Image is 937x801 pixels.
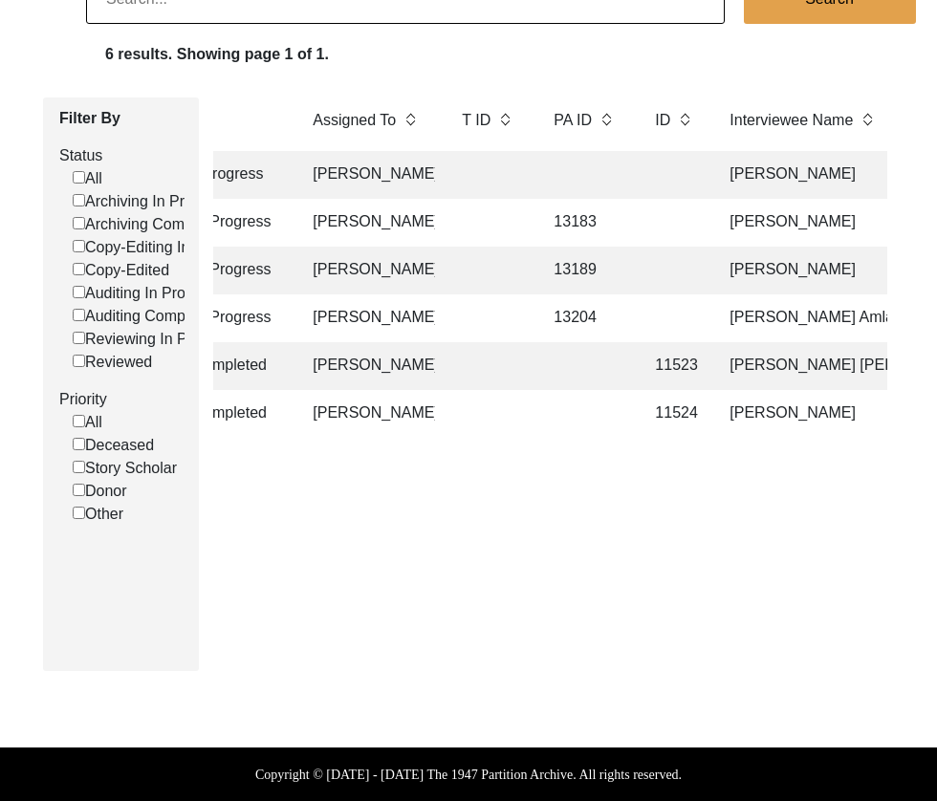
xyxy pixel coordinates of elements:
[73,351,152,374] label: Reviewed
[59,107,185,130] label: Filter By
[73,194,85,206] input: Archiving In Progress
[73,217,85,229] input: Archiving Completed
[73,240,85,252] input: Copy-Editing In Progress
[73,263,85,275] input: Copy-Edited
[403,109,417,130] img: sort-button.png
[73,171,85,184] input: All
[59,144,185,167] label: Status
[301,342,435,390] td: [PERSON_NAME]
[73,332,85,344] input: Reviewing In Progress
[255,765,682,785] label: Copyright © [DATE] - [DATE] The 1947 Partition Archive. All rights reserved.
[718,294,909,342] td: [PERSON_NAME] Amlapuri
[599,109,613,130] img: sort-button.png
[73,282,223,305] label: Auditing In Progress
[718,342,909,390] td: [PERSON_NAME] [PERSON_NAME]
[73,438,85,450] input: Deceased
[105,43,329,66] label: 6 results. Showing page 1 of 1.
[861,109,874,130] img: sort-button.png
[73,328,238,351] label: Reviewing In Progress
[498,109,512,130] img: sort-button.png
[301,247,435,294] td: [PERSON_NAME]
[301,294,435,342] td: [PERSON_NAME]
[718,390,909,438] td: [PERSON_NAME]
[542,199,628,247] td: 13183
[718,151,909,199] td: [PERSON_NAME]
[301,199,435,247] td: [PERSON_NAME]
[73,286,85,298] input: Auditing In Progress
[462,109,490,132] label: T ID
[643,342,703,390] td: 11523
[73,190,230,213] label: Archiving In Progress
[718,199,909,247] td: [PERSON_NAME]
[73,167,102,190] label: All
[73,507,85,519] input: Other
[73,309,85,321] input: Auditing Completed
[73,484,85,496] input: Donor
[655,109,670,132] label: ID
[73,305,219,328] label: Auditing Completed
[554,109,592,132] label: PA ID
[718,247,909,294] td: [PERSON_NAME]
[730,109,853,132] label: Interviewee Name
[73,355,85,367] input: Reviewed
[301,390,435,438] td: [PERSON_NAME]
[313,109,396,132] label: Assigned To
[542,247,628,294] td: 13189
[73,411,102,434] label: All
[73,213,227,236] label: Archiving Completed
[73,457,177,480] label: Story Scholar
[678,109,691,130] img: sort-button.png
[73,434,154,457] label: Deceased
[301,151,435,199] td: [PERSON_NAME]
[643,390,703,438] td: 11524
[73,503,123,526] label: Other
[73,415,85,427] input: All
[542,294,628,342] td: 13204
[73,259,169,282] label: Copy-Edited
[73,461,85,473] input: Story Scholar
[73,236,255,259] label: Copy-Editing In Progress
[59,388,185,411] label: Priority
[73,480,127,503] label: Donor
